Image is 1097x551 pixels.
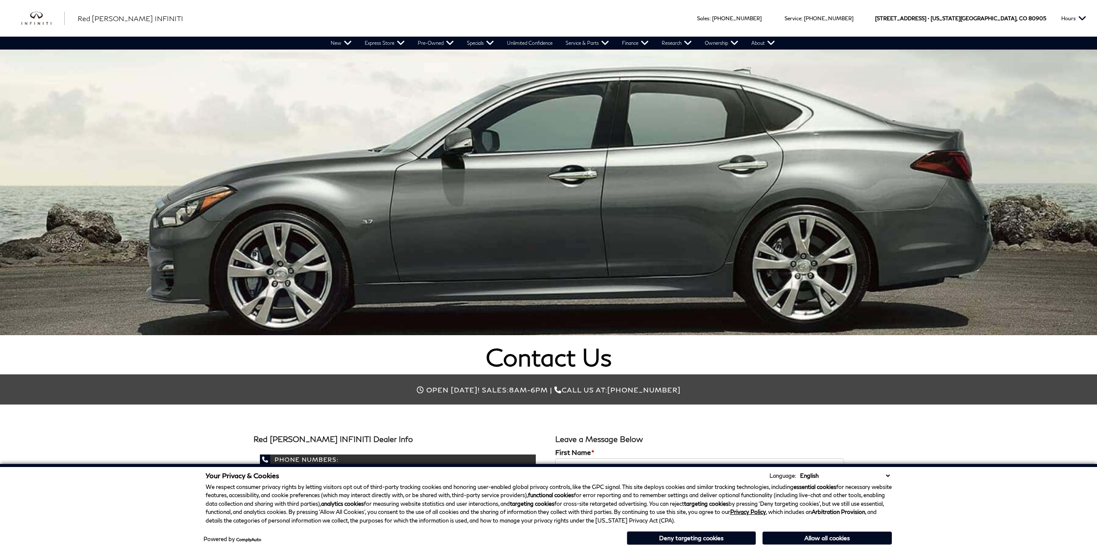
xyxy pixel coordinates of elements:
[616,37,655,50] a: Finance
[510,500,554,507] strong: targeting cookies
[358,37,411,50] a: Express Store
[655,37,698,50] a: Research
[812,508,865,515] strong: Arbitration Provision
[260,454,536,465] span: Phone Numbers:
[763,532,892,545] button: Allow all cookies
[528,492,574,498] strong: functional cookies
[460,37,500,50] a: Specials
[482,386,509,394] span: Sales:
[509,386,548,394] span: 8am-6pm
[550,386,552,394] span: |
[203,536,261,542] div: Powered by
[206,471,279,479] span: Your Privacy & Cookies
[698,37,745,50] a: Ownership
[426,386,480,394] span: Open [DATE]!
[500,37,559,50] a: Unlimited Confidence
[684,500,728,507] strong: targeting cookies
[709,15,711,22] span: :
[236,537,261,542] a: ComplyAuto
[559,37,616,50] a: Service & Parts
[875,15,1046,22] a: [STREET_ADDRESS] • [US_STATE][GEOGRAPHIC_DATA], CO 80905
[804,15,853,22] a: [PHONE_NUMBER]
[22,12,65,25] a: infiniti
[206,483,892,525] p: We respect consumer privacy rights by letting visitors opt out of third-party tracking cookies an...
[253,344,844,370] h1: Contact Us
[607,386,681,394] span: [PHONE_NUMBER]
[321,500,364,507] strong: analytics cookies
[769,473,796,479] div: Language:
[801,15,803,22] span: :
[794,483,836,490] strong: essential cookies
[555,448,594,456] label: First Name
[22,12,65,25] img: INFINITI
[627,531,756,545] button: Deny targeting cookies
[784,15,801,22] span: Service
[253,386,844,394] div: Call us at:
[798,471,892,480] select: Language Select
[324,37,781,50] nav: Main Navigation
[324,37,358,50] a: New
[555,435,844,444] h3: Leave a Message Below
[697,15,709,22] span: Sales
[712,15,762,22] a: [PHONE_NUMBER]
[253,435,542,444] h3: Red [PERSON_NAME] INFINITI Dealer Info
[411,37,460,50] a: Pre-Owned
[78,13,183,24] a: Red [PERSON_NAME] INFINITI
[745,37,781,50] a: About
[730,508,766,515] a: Privacy Policy
[78,14,183,22] span: Red [PERSON_NAME] INFINITI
